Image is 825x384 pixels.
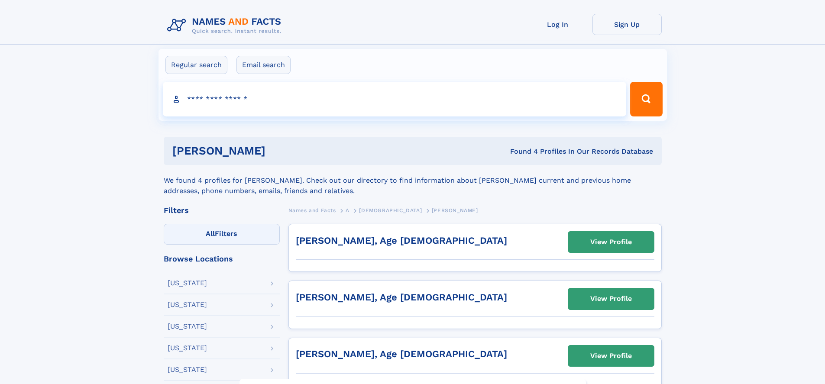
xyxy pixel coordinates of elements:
span: A [346,207,349,213]
a: [DEMOGRAPHIC_DATA] [359,205,422,216]
div: Filters [164,207,280,214]
a: View Profile [568,232,654,252]
span: All [206,229,215,238]
img: Logo Names and Facts [164,14,288,37]
a: Sign Up [592,14,662,35]
div: View Profile [590,232,632,252]
a: [PERSON_NAME], Age [DEMOGRAPHIC_DATA] [296,349,507,359]
div: [US_STATE] [168,280,207,287]
div: [US_STATE] [168,323,207,330]
h1: [PERSON_NAME] [172,145,388,156]
label: Regular search [165,56,227,74]
div: View Profile [590,289,632,309]
span: [PERSON_NAME] [432,207,478,213]
span: [DEMOGRAPHIC_DATA] [359,207,422,213]
a: View Profile [568,288,654,309]
div: Browse Locations [164,255,280,263]
div: [US_STATE] [168,366,207,373]
button: Search Button [630,82,662,116]
div: View Profile [590,346,632,366]
div: We found 4 profiles for [PERSON_NAME]. Check out our directory to find information about [PERSON_... [164,165,662,196]
div: Found 4 Profiles In Our Records Database [388,147,653,156]
div: [US_STATE] [168,345,207,352]
a: [PERSON_NAME], Age [DEMOGRAPHIC_DATA] [296,292,507,303]
a: A [346,205,349,216]
a: View Profile [568,345,654,366]
div: [US_STATE] [168,301,207,308]
input: search input [163,82,627,116]
label: Filters [164,224,280,245]
a: [PERSON_NAME], Age [DEMOGRAPHIC_DATA] [296,235,507,246]
a: Log In [523,14,592,35]
a: Names and Facts [288,205,336,216]
label: Email search [236,56,291,74]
